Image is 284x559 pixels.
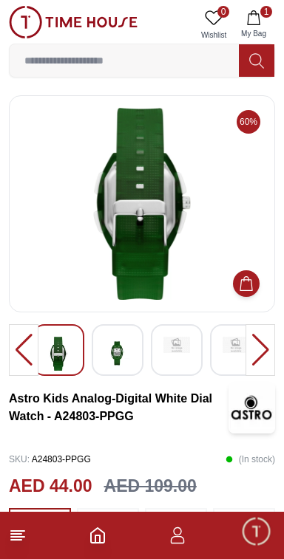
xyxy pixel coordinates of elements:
[163,337,190,353] img: Astro Kids Analog-Digital White Dial Watch - A24803-PPGG
[235,28,272,39] span: My Bag
[217,6,229,18] span: 0
[21,108,263,300] img: Astro Kids Analog-Digital White Dial Watch - A24803-PPGG
[223,337,249,353] img: Astro Kids Analog-Digital White Dial Watch - A24803-PPGG
[9,6,138,38] img: ...
[104,337,131,371] img: Astro Kids Analog-Digital White Dial Watch - A24803-PPGG
[89,527,106,544] a: Home
[9,390,229,425] h3: Astro Kids Analog-Digital White Dial Watch - A24803-PPGG
[45,337,72,371] img: Astro Kids Analog-Digital White Dial Watch - A24803-PPGG
[260,6,272,18] span: 1
[195,30,232,41] span: Wishlist
[237,110,260,134] span: 60%
[229,382,275,433] img: Astro Kids Analog-Digital White Dial Watch - A24803-PPGG
[104,473,197,499] h3: AED 109.00
[232,6,275,44] button: 1My Bag
[195,6,232,44] a: 0Wishlist
[226,448,275,470] p: ( In stock )
[240,515,273,548] div: Chat Widget
[233,270,260,297] button: Add to Cart
[9,454,30,464] span: SKU :
[9,448,91,470] p: A24803-PPGG
[9,473,92,499] h2: AED 44.00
